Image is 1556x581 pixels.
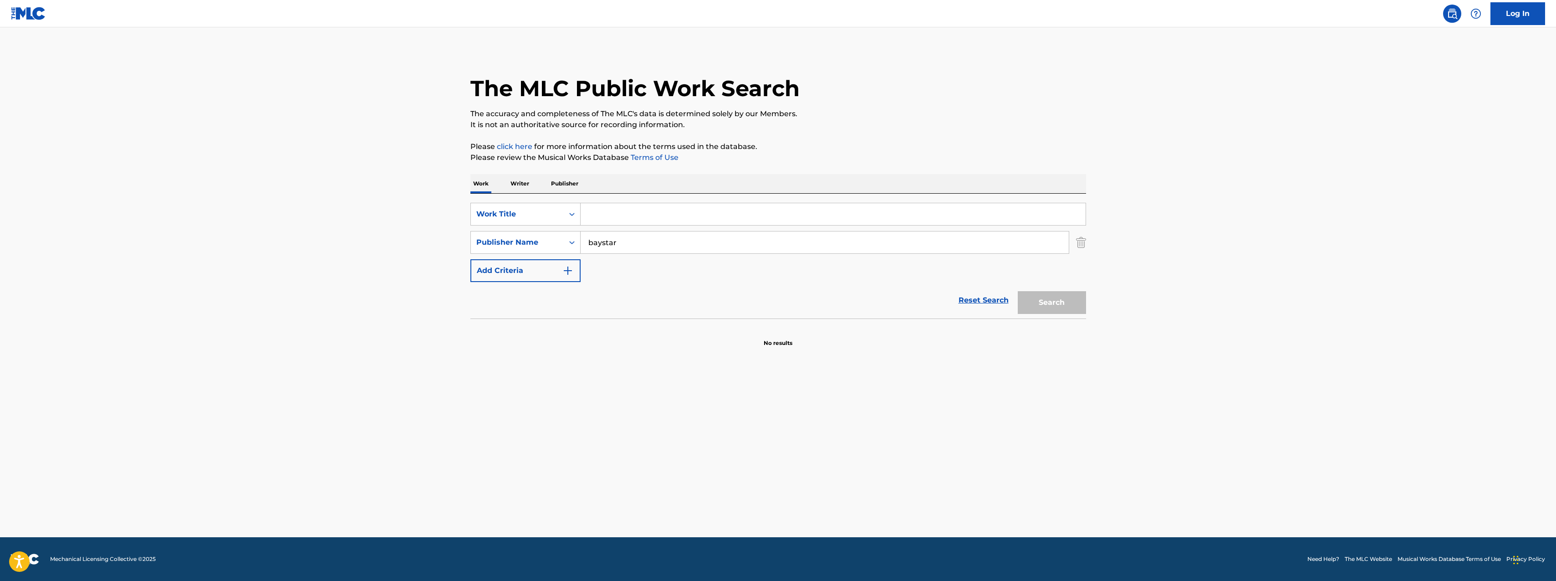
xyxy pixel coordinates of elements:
[470,119,1086,130] p: It is not an authoritative source for recording information.
[562,265,573,276] img: 9d2ae6d4665cec9f34b9.svg
[476,209,558,220] div: Work Title
[764,328,792,347] p: No results
[470,203,1086,319] form: Search Form
[1513,546,1519,574] div: Drag
[470,152,1086,163] p: Please review the Musical Works Database
[470,108,1086,119] p: The accuracy and completeness of The MLC's data is determined solely by our Members.
[954,290,1013,310] a: Reset Search
[1510,537,1556,581] iframe: Chat Widget
[1506,555,1545,563] a: Privacy Policy
[11,554,39,565] img: logo
[1307,555,1339,563] a: Need Help?
[1470,8,1481,19] img: help
[1398,555,1501,563] a: Musical Works Database Terms of Use
[1447,8,1458,19] img: search
[1443,5,1461,23] a: Public Search
[508,174,532,193] p: Writer
[470,141,1086,152] p: Please for more information about the terms used in the database.
[1467,5,1485,23] div: Help
[470,75,800,102] h1: The MLC Public Work Search
[1345,555,1392,563] a: The MLC Website
[470,174,491,193] p: Work
[476,237,558,248] div: Publisher Name
[1076,231,1086,254] img: Delete Criterion
[1490,2,1545,25] a: Log In
[50,555,156,563] span: Mechanical Licensing Collective © 2025
[497,142,532,151] a: click here
[629,153,679,162] a: Terms of Use
[548,174,581,193] p: Publisher
[11,7,46,20] img: MLC Logo
[470,259,581,282] button: Add Criteria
